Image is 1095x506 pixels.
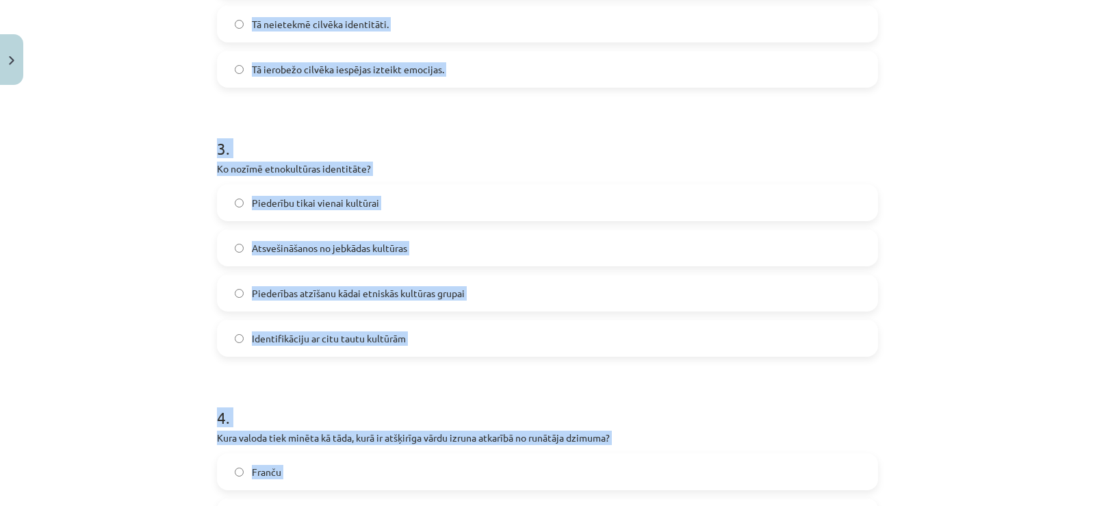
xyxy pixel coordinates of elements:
[252,286,465,301] span: Piederības atzīšanu kādai etniskās kultūras grupai
[235,199,244,207] input: Piederību tikai vienai kultūrai
[217,115,878,157] h1: 3 .
[252,241,407,255] span: Atsvešināšanos no jebkādas kultūras
[252,196,379,210] span: Piederību tikai vienai kultūrai
[217,162,878,176] p: Ko nozīmē etnokultūras identitāte?
[235,65,244,74] input: Tā ierobežo cilvēka iespējas izteikt emocijas.
[252,331,406,346] span: Identifikāciju ar citu tautu kultūrām
[217,431,878,445] p: Kura valoda tiek minēta kā tāda, kurā ir atšķirīga vārdu izruna atkarībā no runātāja dzimuma?
[235,20,244,29] input: Tā neietekmē cilvēka identitāti.
[235,334,244,343] input: Identifikāciju ar citu tautu kultūrām
[235,289,244,298] input: Piederības atzīšanu kādai etniskās kultūras grupai
[235,468,244,477] input: Franču
[252,465,281,479] span: Franču
[252,62,444,77] span: Tā ierobežo cilvēka iespējas izteikt emocijas.
[217,384,878,427] h1: 4 .
[235,244,244,253] input: Atsvešināšanos no jebkādas kultūras
[252,17,389,31] span: Tā neietekmē cilvēka identitāti.
[9,56,14,65] img: icon-close-lesson-0947bae3869378f0d4975bcd49f059093ad1ed9edebbc8119c70593378902aed.svg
